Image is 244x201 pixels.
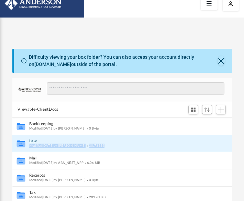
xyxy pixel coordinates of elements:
input: Search files and folders [47,82,224,95]
span: Modified [DATE] by [PERSON_NAME] [29,144,86,147]
button: Mail [29,156,206,160]
button: Switch to Grid View [188,105,199,114]
span: Modified [DATE] by [PERSON_NAME] [29,126,86,130]
span: 0 Byte [86,126,99,130]
button: Close [218,56,225,66]
span: 6.06 MB [84,161,100,164]
button: Law [29,139,206,143]
span: Modified [DATE] by ABA_NEST_APP [29,161,84,164]
button: Sort [202,105,212,114]
button: Add [216,105,226,114]
span: Modified [DATE] by [PERSON_NAME] [29,178,86,181]
a: [DOMAIN_NAME] [34,62,71,67]
div: Difficulty viewing your box folder? You can also access your account directly on outside of the p... [29,54,218,68]
span: 0 Byte [86,178,99,181]
button: Bookkeeping [29,122,206,126]
button: Viewable-ClientDocs [18,107,58,113]
button: Tax [29,190,206,195]
span: Modified [DATE] by [PERSON_NAME] [29,195,86,199]
span: 209.61 KB [86,195,106,199]
button: Receipts [29,173,206,178]
span: 30.73 MB [86,144,104,147]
